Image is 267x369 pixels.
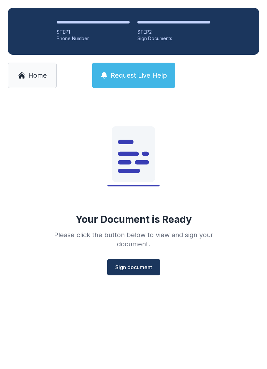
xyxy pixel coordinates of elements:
[28,71,47,80] span: Home
[57,29,130,35] div: STEP 1
[76,213,192,225] div: Your Document is Ready
[137,35,210,42] div: Sign Documents
[111,71,167,80] span: Request Live Help
[57,35,130,42] div: Phone Number
[137,29,210,35] div: STEP 2
[115,263,152,271] span: Sign document
[40,230,227,249] div: Please click the button below to view and sign your document.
